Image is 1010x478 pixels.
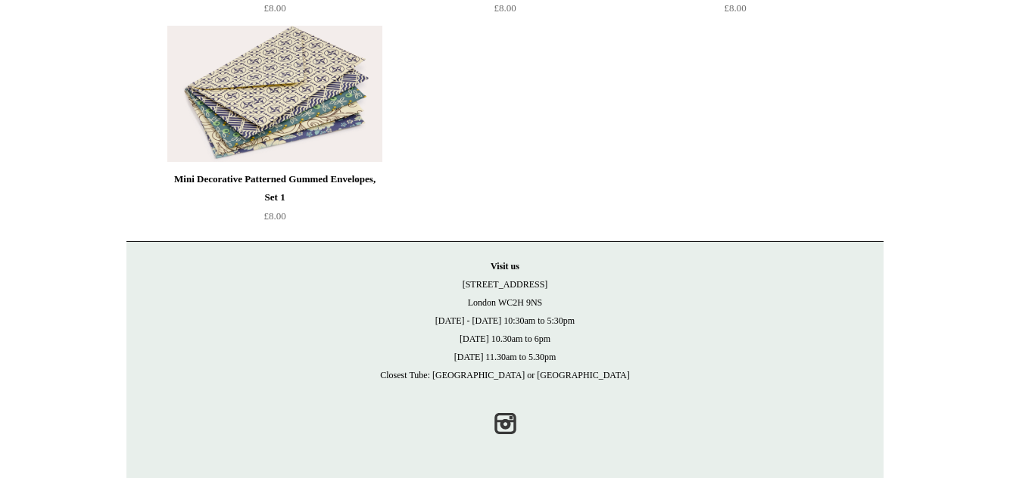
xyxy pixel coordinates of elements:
span: £8.00 [724,2,746,14]
a: Mini Decorative Patterned Gummed Envelopes, Set 1 Mini Decorative Patterned Gummed Envelopes, Set 1 [167,26,382,162]
span: £8.00 [263,2,285,14]
span: £8.00 [494,2,516,14]
strong: Visit us [491,261,519,272]
img: Mini Decorative Patterned Gummed Envelopes, Set 1 [167,26,382,162]
span: £8.00 [263,210,285,222]
p: [STREET_ADDRESS] London WC2H 9NS [DATE] - [DATE] 10:30am to 5:30pm [DATE] 10.30am to 6pm [DATE] 1... [142,257,868,384]
a: Instagram [488,407,522,440]
a: Mini Decorative Patterned Gummed Envelopes, Set 1 £8.00 [167,170,382,232]
div: Mini Decorative Patterned Gummed Envelopes, Set 1 [171,170,379,206]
